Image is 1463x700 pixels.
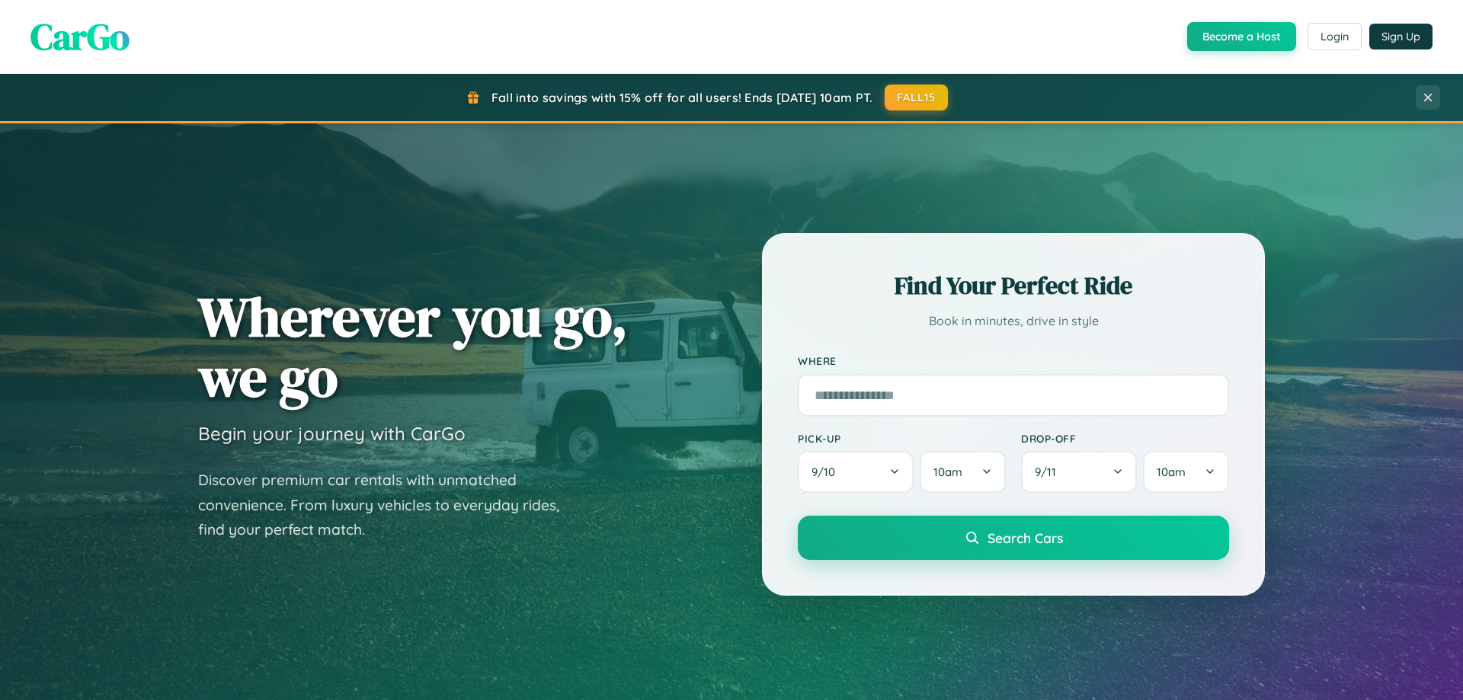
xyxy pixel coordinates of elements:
[988,529,1063,546] span: Search Cars
[1143,451,1229,493] button: 10am
[198,422,466,445] h3: Begin your journey with CarGo
[1369,24,1433,50] button: Sign Up
[920,451,1006,493] button: 10am
[812,465,843,479] span: 9 / 10
[798,269,1229,302] h2: Find Your Perfect Ride
[491,90,873,105] span: Fall into savings with 15% off for all users! Ends [DATE] 10am PT.
[933,465,962,479] span: 10am
[1308,23,1362,50] button: Login
[798,451,914,493] button: 9/10
[798,432,1006,445] label: Pick-up
[198,286,628,407] h1: Wherever you go, we go
[1021,432,1229,445] label: Drop-off
[798,516,1229,560] button: Search Cars
[798,355,1229,368] label: Where
[1035,465,1064,479] span: 9 / 11
[1021,451,1137,493] button: 9/11
[1157,465,1186,479] span: 10am
[198,468,579,542] p: Discover premium car rentals with unmatched convenience. From luxury vehicles to everyday rides, ...
[885,85,949,110] button: FALL15
[1187,22,1296,51] button: Become a Host
[798,310,1229,332] p: Book in minutes, drive in style
[30,11,130,62] span: CarGo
